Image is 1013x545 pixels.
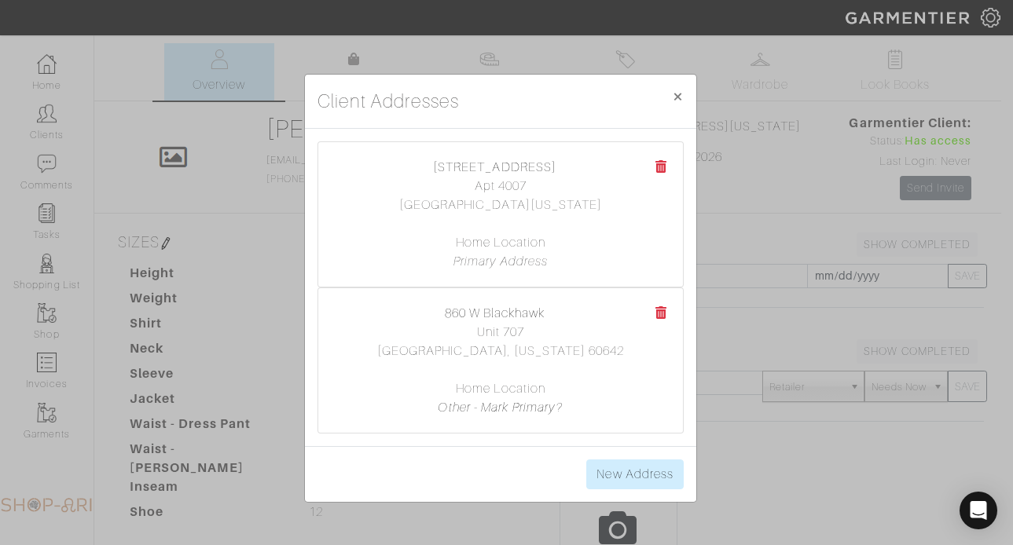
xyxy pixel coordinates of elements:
[433,160,556,174] a: [STREET_ADDRESS]
[317,87,459,115] h4: Client Addresses
[672,86,684,107] span: ×
[586,459,684,489] a: New Address
[453,254,549,269] i: Primary Address
[438,401,563,415] a: Other - Mark Primary?
[334,304,667,417] center: Unit 707 [GEOGRAPHIC_DATA], [US_STATE] 60642 Home Location
[334,158,667,271] center: Apt 4007 [GEOGRAPHIC_DATA][US_STATE] Home Location
[445,306,545,320] a: 860 W Blackhawk
[960,492,997,529] div: Open Intercom Messenger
